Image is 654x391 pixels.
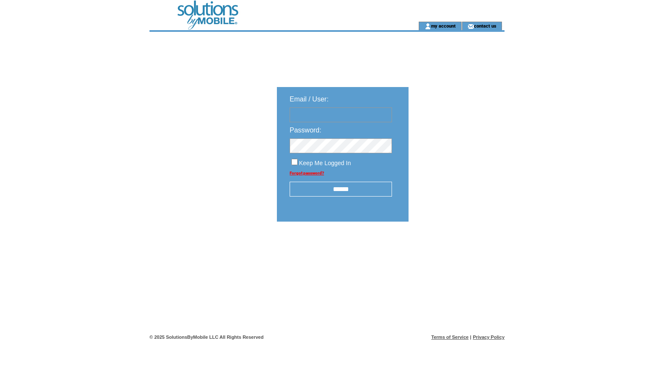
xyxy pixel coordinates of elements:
img: contact_us_icon.gif;jsessionid=37CB0B8529ADF57AA1EB986B005600DC [468,23,474,30]
span: | [470,335,471,340]
span: Keep Me Logged In [299,160,351,166]
img: transparent.png;jsessionid=37CB0B8529ADF57AA1EB986B005600DC [433,243,476,253]
span: Email / User: [290,96,329,103]
a: contact us [474,23,496,28]
a: my account [431,23,456,28]
img: account_icon.gif;jsessionid=37CB0B8529ADF57AA1EB986B005600DC [425,23,431,30]
a: Privacy Policy [473,335,505,340]
span: Password: [290,127,321,134]
a: Forgot password? [290,171,324,175]
span: © 2025 SolutionsByMobile LLC All Rights Reserved [149,335,264,340]
a: Terms of Service [431,335,469,340]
